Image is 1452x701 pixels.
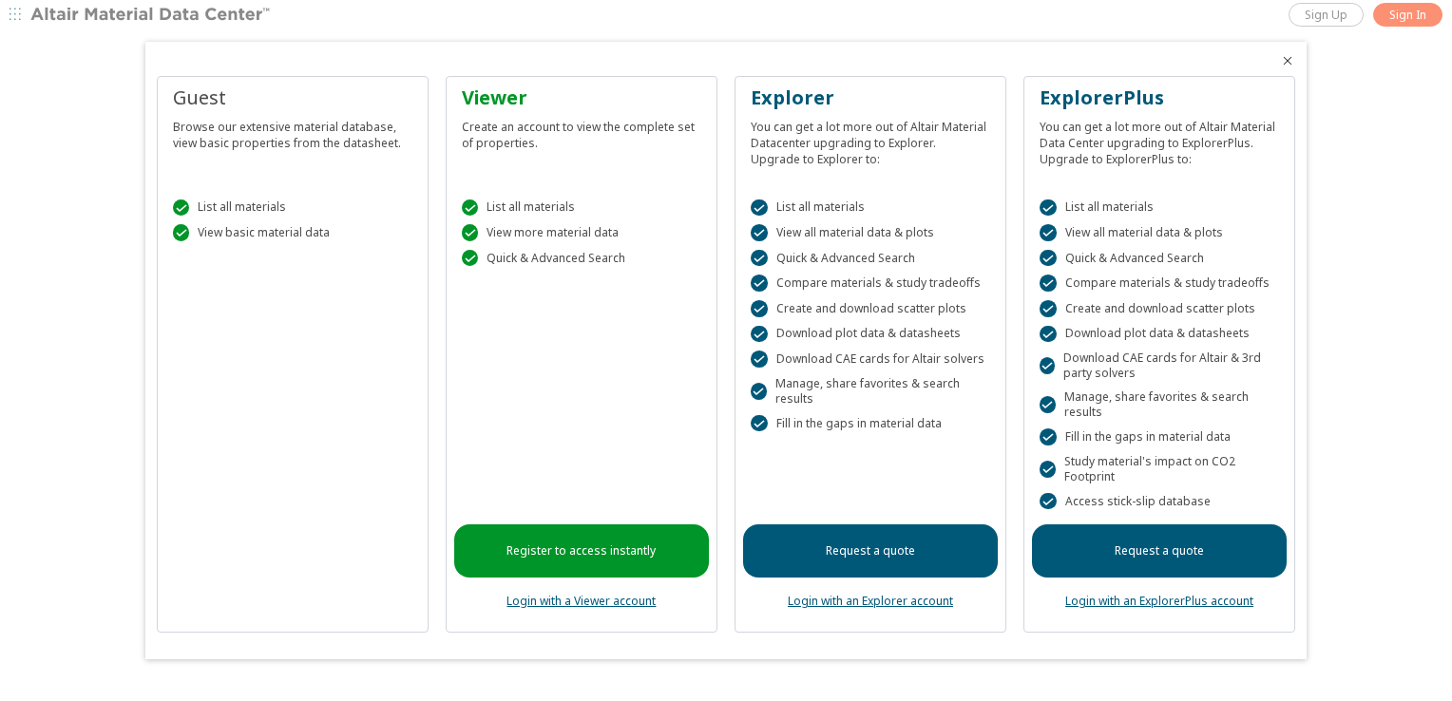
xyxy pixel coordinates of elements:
div:  [751,326,768,343]
div: Create an account to view the complete set of properties. [462,111,701,151]
div:  [1040,357,1055,374]
a: Login with an Explorer account [788,593,953,609]
div:  [173,224,190,241]
div: Compare materials & study tradeoffs [1040,275,1279,292]
div: List all materials [173,199,412,217]
div:  [1040,300,1057,317]
div: Fill in the gaps in material data [1040,428,1279,445]
div:  [751,300,768,317]
div: List all materials [462,199,701,217]
div: View all material data & plots [1040,224,1279,241]
div: Explorer [751,85,990,111]
div:  [1040,493,1057,510]
div:  [462,224,479,241]
div: Manage, share favorites & search results [1040,389,1279,420]
div: Download plot data & datasheets [1040,326,1279,343]
div: Download CAE cards for Altair & 3rd party solvers [1040,350,1279,381]
div:  [1040,461,1056,478]
div:  [751,415,768,432]
div: Download plot data & datasheets [751,326,990,343]
a: Request a quote [743,524,998,578]
div: List all materials [751,199,990,217]
div: Quick & Advanced Search [462,250,701,267]
div: View all material data & plots [751,224,990,241]
div: View basic material data [173,224,412,241]
div: You can get a lot more out of Altair Material Data Center upgrading to ExplorerPlus. Upgrade to E... [1040,111,1279,167]
div: Compare materials & study tradeoffs [751,275,990,292]
div: Viewer [462,85,701,111]
div: Create and download scatter plots [751,300,990,317]
div: Browse our extensive material database, view basic properties from the datasheet. [173,111,412,151]
div: Guest [173,85,412,111]
div:  [751,224,768,241]
div: Study material's impact on CO2 Footprint [1040,454,1279,484]
div: Download CAE cards for Altair solvers [751,350,990,368]
div: Manage, share favorites & search results [751,376,990,407]
div: View more material data [462,224,701,241]
div:  [462,250,479,267]
div:  [751,350,768,368]
div: You can get a lot more out of Altair Material Datacenter upgrading to Explorer. Upgrade to Explor... [751,111,990,167]
div: List all materials [1040,199,1279,217]
div: Fill in the gaps in material data [751,415,990,432]
a: Login with an ExplorerPlus account [1065,593,1253,609]
div:  [751,383,767,400]
div:  [1040,250,1057,267]
div: Access stick-slip database [1040,493,1279,510]
div:  [1040,224,1057,241]
a: Login with a Viewer account [506,593,656,609]
div:  [751,199,768,217]
div:  [1040,275,1057,292]
div:  [751,250,768,267]
div: Create and download scatter plots [1040,300,1279,317]
a: Register to access instantly [454,524,709,578]
div:  [751,275,768,292]
div: ExplorerPlus [1040,85,1279,111]
button: Close [1280,53,1295,68]
div:  [462,199,479,217]
div:  [1040,396,1056,413]
div:  [173,199,190,217]
div: Quick & Advanced Search [751,250,990,267]
div:  [1040,326,1057,343]
div:  [1040,428,1057,445]
a: Request a quote [1032,524,1287,578]
div:  [1040,199,1057,217]
div: Quick & Advanced Search [1040,250,1279,267]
